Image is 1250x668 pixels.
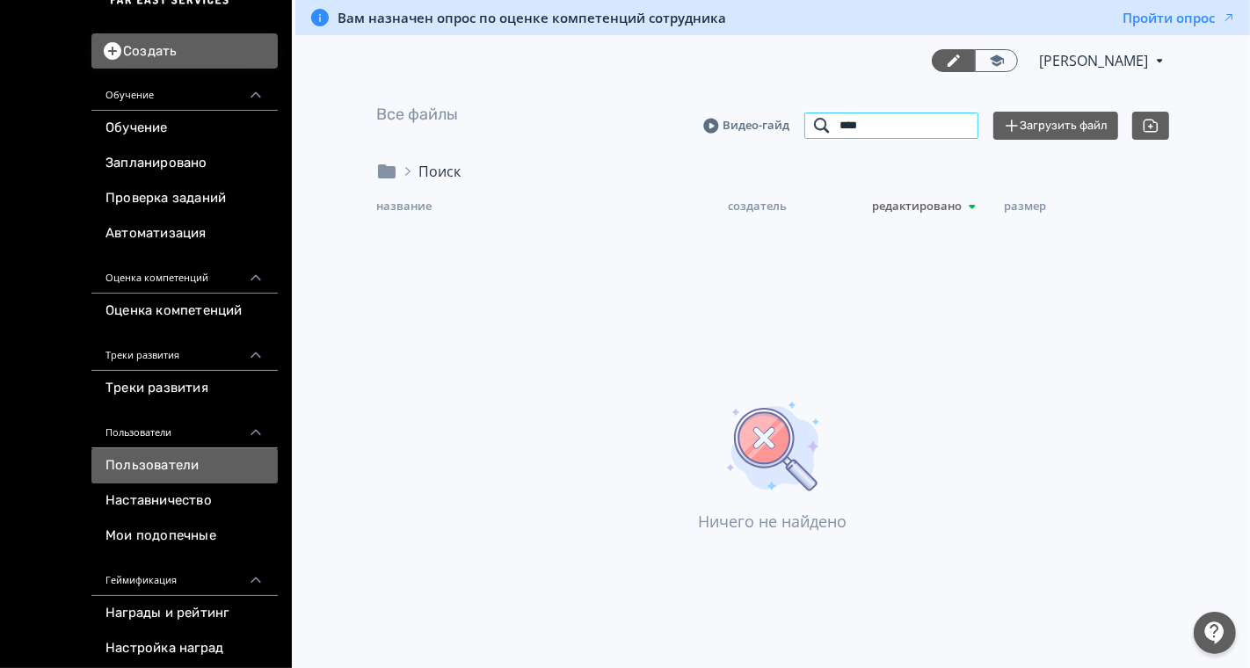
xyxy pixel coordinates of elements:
a: Настройка наград [91,631,278,666]
a: Наставничество [91,483,278,519]
button: Создать [91,33,278,69]
a: Видео-гайд [703,117,789,134]
a: Автоматизация [91,216,278,251]
div: Пользователи [91,406,278,448]
a: Награды и рейтинг [91,596,278,631]
div: Название [376,196,728,217]
a: Треки развития [91,371,278,406]
span: Вам назначен опрос по оценке компетенций сотрудника [338,9,726,26]
button: Пройти опрос [1123,9,1236,26]
div: Треки развития [91,329,278,371]
a: Обучение [91,111,278,146]
a: Оценка компетенций [91,294,278,329]
a: Мои подопечные [91,519,278,554]
div: Размер [1004,196,1074,217]
a: Проверка заданий [91,181,278,216]
a: Запланировано [91,146,278,181]
div: Поиск [418,161,461,182]
a: Переключиться в режим ученика [975,49,1018,72]
div: Создатель [728,196,872,217]
div: Оценка компетенций [91,251,278,294]
button: Загрузить файл [993,112,1118,140]
div: Редактировано [872,196,1004,217]
div: Обучение [91,69,278,111]
div: Поиск [397,161,461,182]
a: Все файлы [376,105,458,124]
a: Пользователи [91,448,278,483]
div: Геймификация [91,554,278,596]
span: Светлана Илюхина [1039,50,1151,71]
div: Ничего не найдено [376,510,1169,534]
